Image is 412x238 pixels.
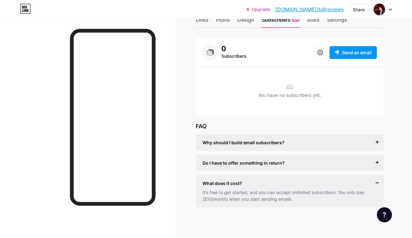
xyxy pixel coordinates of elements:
[221,52,246,60] div: Subscribers
[237,16,254,27] div: Design
[327,16,347,27] div: Settings
[307,16,320,27] div: Stats
[196,122,384,130] div: FAQ
[203,189,377,202] div: It’s free to get started, and you can accept unlimited subscribers. You only pay ($10/month) when...
[221,45,246,52] div: 0
[203,139,284,146] span: Why should I build email subscribers?
[216,16,230,27] div: Posts
[275,6,344,13] a: [DOMAIN_NAME]/billreviews
[262,16,299,27] div: Subscribers
[293,18,299,22] span: NEW
[196,16,209,27] div: Links
[203,180,242,187] span: What does it cost?
[353,6,365,13] div: Share
[342,49,372,56] span: Send an email
[203,160,285,166] span: Do I have to offer something in return?
[373,3,385,15] img: Bill Arceneaux
[246,7,270,12] a: Upgrade
[203,92,377,102] div: You have no subscribers yet.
